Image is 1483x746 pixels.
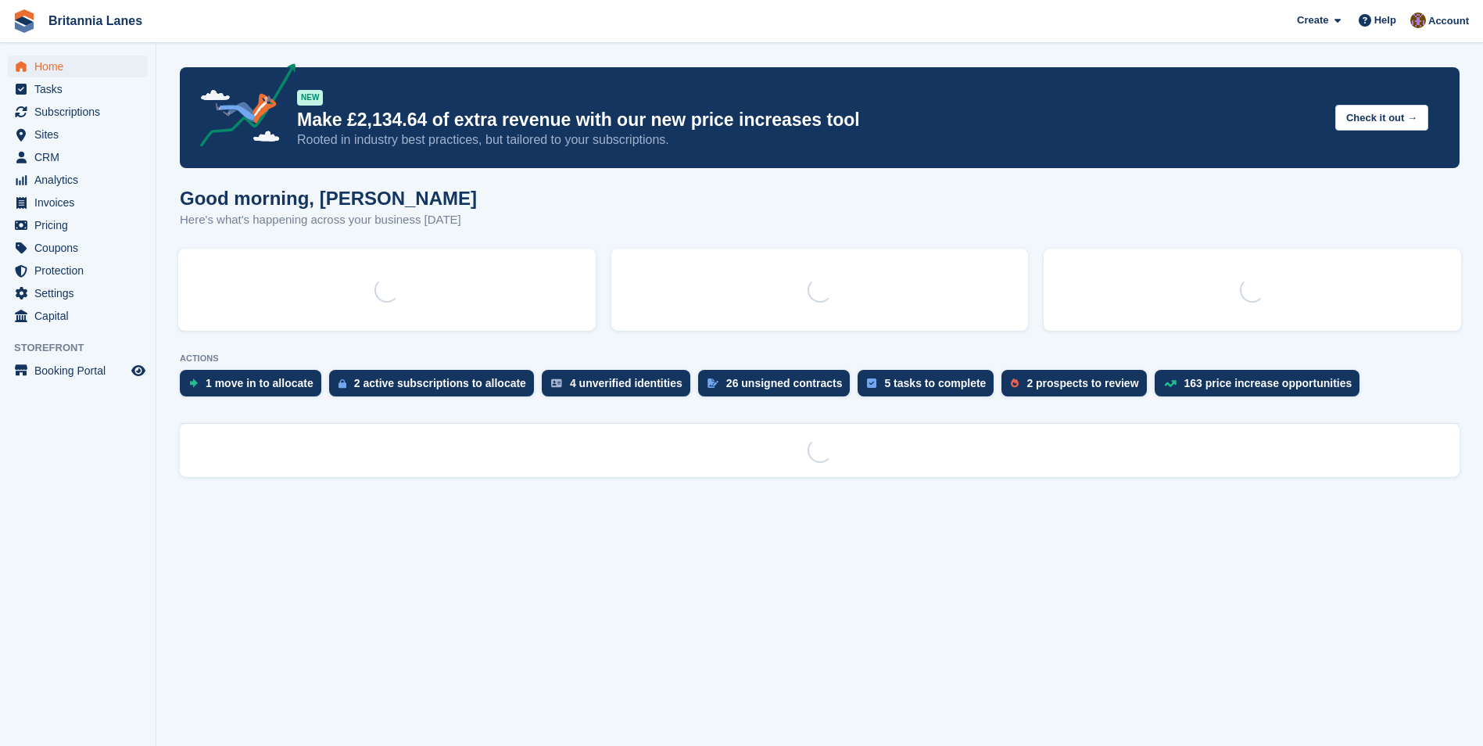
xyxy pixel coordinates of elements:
[542,370,698,404] a: 4 unverified identities
[34,124,128,145] span: Sites
[34,305,128,327] span: Capital
[8,146,148,168] a: menu
[14,340,156,356] span: Storefront
[8,305,148,327] a: menu
[354,377,526,389] div: 2 active subscriptions to allocate
[34,101,128,123] span: Subscriptions
[297,90,323,106] div: NEW
[34,169,128,191] span: Analytics
[34,237,128,259] span: Coupons
[8,214,148,236] a: menu
[1011,378,1019,388] img: prospect-51fa495bee0391a8d652442698ab0144808aea92771e9ea1ae160a38d050c398.svg
[570,377,682,389] div: 4 unverified identities
[8,260,148,282] a: menu
[1001,370,1154,404] a: 2 prospects to review
[180,188,477,209] h1: Good morning, [PERSON_NAME]
[8,192,148,213] a: menu
[339,378,346,389] img: active_subscription_to_allocate_icon-d502201f5373d7db506a760aba3b589e785aa758c864c3986d89f69b8ff3...
[187,63,296,152] img: price-adjustments-announcement-icon-8257ccfd72463d97f412b2fc003d46551f7dbcb40ab6d574587a9cd5c0d94...
[34,260,128,282] span: Protection
[1026,377,1138,389] div: 2 prospects to review
[1335,105,1428,131] button: Check it out →
[867,378,876,388] img: task-75834270c22a3079a89374b754ae025e5fb1db73e45f91037f5363f120a921f8.svg
[8,282,148,304] a: menu
[180,211,477,229] p: Here's what's happening across your business [DATE]
[34,56,128,77] span: Home
[42,8,149,34] a: Britannia Lanes
[180,370,329,404] a: 1 move in to allocate
[698,370,858,404] a: 26 unsigned contracts
[34,192,128,213] span: Invoices
[8,56,148,77] a: menu
[8,360,148,382] a: menu
[34,78,128,100] span: Tasks
[34,282,128,304] span: Settings
[13,9,36,33] img: stora-icon-8386f47178a22dfd0bd8f6a31ec36ba5ce8667c1dd55bd0f319d3a0aa187defe.svg
[297,131,1323,149] p: Rooted in industry best practices, but tailored to your subscriptions.
[551,378,562,388] img: verify_identity-adf6edd0f0f0b5bbfe63781bf79b02c33cf7c696d77639b501bdc392416b5a36.svg
[1374,13,1396,28] span: Help
[8,124,148,145] a: menu
[34,146,128,168] span: CRM
[34,214,128,236] span: Pricing
[884,377,986,389] div: 5 tasks to complete
[329,370,542,404] a: 2 active subscriptions to allocate
[8,169,148,191] a: menu
[858,370,1001,404] a: 5 tasks to complete
[8,237,148,259] a: menu
[1155,370,1368,404] a: 163 price increase opportunities
[297,109,1323,131] p: Make £2,134.64 of extra revenue with our new price increases tool
[180,353,1460,364] p: ACTIONS
[707,378,718,388] img: contract_signature_icon-13c848040528278c33f63329250d36e43548de30e8caae1d1a13099fd9432cc5.svg
[8,78,148,100] a: menu
[1164,380,1177,387] img: price_increase_opportunities-93ffe204e8149a01c8c9dc8f82e8f89637d9d84a8eef4429ea346261dce0b2c0.svg
[1297,13,1328,28] span: Create
[34,360,128,382] span: Booking Portal
[1184,377,1352,389] div: 163 price increase opportunities
[1428,13,1469,29] span: Account
[726,377,843,389] div: 26 unsigned contracts
[8,101,148,123] a: menu
[206,377,313,389] div: 1 move in to allocate
[129,361,148,380] a: Preview store
[189,378,198,388] img: move_ins_to_allocate_icon-fdf77a2bb77ea45bf5b3d319d69a93e2d87916cf1d5bf7949dd705db3b84f3ca.svg
[1410,13,1426,28] img: Andy Collier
